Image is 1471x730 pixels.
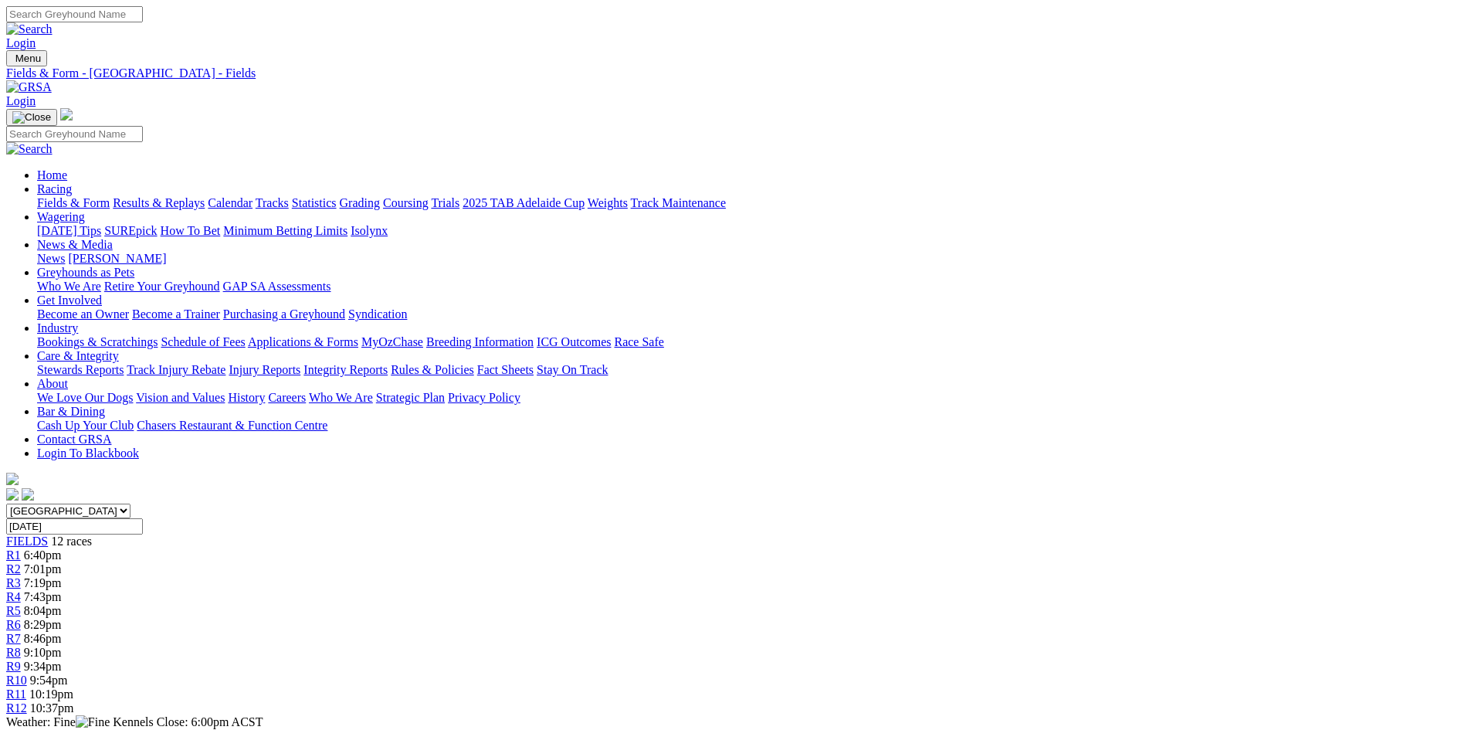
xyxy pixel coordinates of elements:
a: News [37,252,65,265]
img: facebook.svg [6,488,19,501]
a: Who We Are [37,280,101,293]
img: GRSA [6,80,52,94]
span: 12 races [51,535,92,548]
a: Who We Are [309,391,373,404]
a: Retire Your Greyhound [104,280,220,293]
a: R9 [6,660,21,673]
a: R4 [6,590,21,603]
a: Industry [37,321,78,334]
div: Fields & Form - [GEOGRAPHIC_DATA] - Fields [6,66,1465,80]
span: 9:34pm [24,660,62,673]
a: Chasers Restaurant & Function Centre [137,419,327,432]
a: [PERSON_NAME] [68,252,166,265]
a: R12 [6,701,27,715]
a: We Love Our Dogs [37,391,133,404]
a: MyOzChase [361,335,423,348]
a: Tracks [256,196,289,209]
span: 10:19pm [29,688,73,701]
span: R5 [6,604,21,617]
div: Greyhounds as Pets [37,280,1465,294]
span: Weather: Fine [6,715,113,728]
a: How To Bet [161,224,221,237]
div: Wagering [37,224,1465,238]
a: Get Involved [37,294,102,307]
input: Search [6,6,143,22]
img: logo-grsa-white.png [60,108,73,121]
a: Integrity Reports [303,363,388,376]
span: 9:10pm [24,646,62,659]
a: Greyhounds as Pets [37,266,134,279]
a: Grading [340,196,380,209]
a: Race Safe [614,335,663,348]
span: 7:01pm [24,562,62,576]
img: Search [6,142,53,156]
a: Bar & Dining [37,405,105,418]
a: ICG Outcomes [537,335,611,348]
span: Menu [15,53,41,64]
a: Track Maintenance [631,196,726,209]
a: Fact Sheets [477,363,534,376]
a: Login [6,94,36,107]
a: Trials [431,196,459,209]
span: 10:37pm [30,701,74,715]
span: R10 [6,674,27,687]
a: Contact GRSA [37,433,111,446]
a: Syndication [348,307,407,321]
a: Care & Integrity [37,349,119,362]
a: History [228,391,265,404]
a: Careers [268,391,306,404]
a: Privacy Policy [448,391,520,404]
a: Weights [588,196,628,209]
button: Toggle navigation [6,50,47,66]
a: R8 [6,646,21,659]
a: Login [6,36,36,49]
span: 8:46pm [24,632,62,645]
a: R3 [6,576,21,589]
a: R7 [6,632,21,645]
div: Care & Integrity [37,363,1465,377]
a: Cash Up Your Club [37,419,134,432]
a: R6 [6,618,21,631]
a: News & Media [37,238,113,251]
a: R2 [6,562,21,576]
img: twitter.svg [22,488,34,501]
a: Login To Blackbook [37,446,139,460]
a: GAP SA Assessments [223,280,331,293]
a: Injury Reports [229,363,300,376]
button: Toggle navigation [6,109,57,126]
a: Stay On Track [537,363,608,376]
img: Fine [76,715,110,729]
a: Become an Owner [37,307,129,321]
span: 8:04pm [24,604,62,617]
input: Select date [6,518,143,535]
div: Racing [37,196,1465,210]
a: Results & Replays [113,196,205,209]
div: Bar & Dining [37,419,1465,433]
img: Close [12,111,51,124]
a: R1 [6,548,21,562]
a: Applications & Forms [248,335,358,348]
a: 2025 TAB Adelaide Cup [463,196,585,209]
div: News & Media [37,252,1465,266]
a: Fields & Form [37,196,110,209]
span: 6:40pm [24,548,62,562]
a: Track Injury Rebate [127,363,225,376]
a: Calendar [208,196,253,209]
input: Search [6,126,143,142]
a: [DATE] Tips [37,224,101,237]
a: About [37,377,68,390]
a: Strategic Plan [376,391,445,404]
a: FIELDS [6,535,48,548]
a: Bookings & Scratchings [37,335,158,348]
span: R11 [6,688,26,701]
a: Coursing [383,196,429,209]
